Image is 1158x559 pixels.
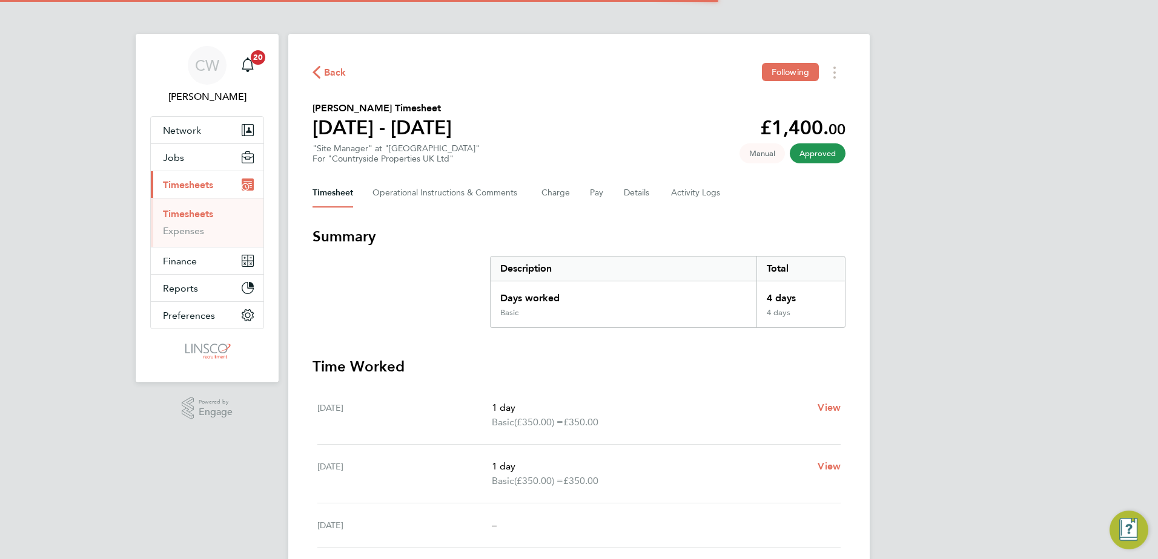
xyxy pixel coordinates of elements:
span: This timesheet was manually created. [739,143,785,163]
div: Days worked [491,281,756,308]
button: Finance [151,247,263,274]
app-decimal: £1,400. [760,116,845,139]
div: [DATE] [317,518,492,532]
a: View [818,400,841,415]
nav: Main navigation [136,34,279,382]
div: Description [491,257,756,281]
p: 1 day [492,459,808,474]
a: Go to home page [150,341,264,361]
div: For "Countryside Properties UK Ltd" [313,154,480,164]
span: View [818,402,841,413]
span: £350.00 [563,475,598,486]
span: Timesheets [163,179,213,191]
span: £350.00 [563,416,598,428]
h3: Summary [313,227,845,246]
div: [DATE] [317,459,492,488]
div: "Site Manager" at "[GEOGRAPHIC_DATA]" [313,143,480,164]
button: Activity Logs [671,178,722,208]
button: Timesheets [151,171,263,198]
span: Basic [492,474,514,488]
span: This timesheet has been approved. [790,143,845,163]
button: Pay [590,178,604,208]
div: Summary [490,256,845,328]
span: Network [163,125,201,136]
button: Network [151,117,263,143]
span: (£350.00) = [514,475,563,486]
a: View [818,459,841,474]
a: 20 [236,46,260,85]
span: (£350.00) = [514,416,563,428]
button: Jobs [151,144,263,171]
span: Engage [199,407,233,417]
span: 00 [829,120,845,138]
span: Jobs [163,152,184,163]
span: View [818,460,841,472]
button: Back [313,65,346,80]
div: [DATE] [317,400,492,430]
h2: [PERSON_NAME] Timesheet [313,101,452,116]
button: Reports [151,275,263,301]
button: Timesheets Menu [824,63,845,82]
button: Timesheet [313,178,353,208]
button: Preferences [151,302,263,329]
button: Following [762,63,819,81]
a: Expenses [163,225,204,237]
span: Reports [163,283,198,294]
div: Basic [500,308,518,318]
button: Operational Instructions & Comments [372,178,522,208]
div: Total [756,257,845,281]
h3: Time Worked [313,357,845,376]
button: Details [624,178,652,208]
span: Back [324,65,346,80]
span: Powered by [199,397,233,407]
span: 20 [251,50,265,65]
span: Chloe Whittall [150,90,264,104]
h1: [DATE] - [DATE] [313,116,452,140]
span: Finance [163,255,197,267]
span: Preferences [163,310,215,321]
div: 4 days [756,281,845,308]
span: Basic [492,415,514,430]
span: – [492,519,497,531]
a: CW[PERSON_NAME] [150,46,264,104]
span: Following [772,67,809,77]
img: linsco-logo-retina.png [182,341,232,361]
button: Charge [541,178,571,208]
a: Powered byEngage [182,397,233,420]
div: Timesheets [151,198,263,247]
a: Timesheets [163,208,213,220]
p: 1 day [492,400,808,415]
span: CW [195,57,219,73]
button: Engage Resource Center [1110,511,1148,549]
div: 4 days [756,308,845,327]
